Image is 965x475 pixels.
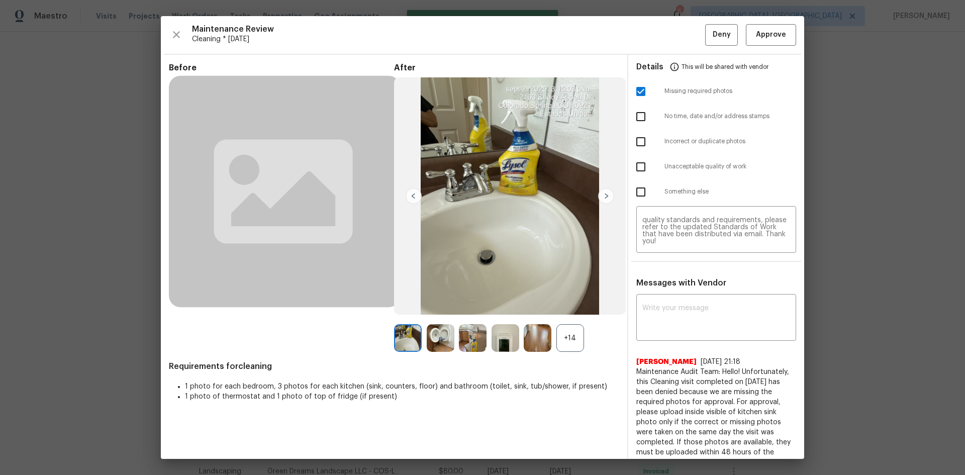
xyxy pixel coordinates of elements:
img: left-chevron-button-url [406,188,422,204]
span: Requirements for cleaning [169,361,619,371]
textarea: Maintenance Audit Team: Hello! Unfortunately, this Cleaning visit completed on [DATE] has been de... [642,217,790,245]
span: Unacceptable quality of work [664,162,796,171]
li: 1 photo of thermostat and 1 photo of top of fridge (if present) [185,392,619,402]
div: Missing required photos [628,79,804,104]
span: Before [169,63,394,73]
button: Approve [746,24,796,46]
span: No time, date and/or address stamps [664,112,796,121]
li: 1 photo for each bedroom, 3 photos for each kitchen (sink, counters, floor) and bathroom (toilet,... [185,382,619,392]
span: Deny [713,29,731,41]
span: After [394,63,619,73]
div: No time, date and/or address stamps [628,104,804,129]
div: Unacceptable quality of work [628,154,804,179]
span: Something else [664,187,796,196]
img: right-chevron-button-url [598,188,614,204]
div: Something else [628,179,804,205]
div: Incorrect or duplicate photos [628,129,804,154]
span: [DATE] 21:18 [701,358,740,365]
div: +14 [556,324,584,352]
span: This will be shared with vendor [682,55,768,79]
span: Messages with Vendor [636,279,726,287]
span: Missing required photos [664,87,796,96]
span: Maintenance Review [192,24,705,34]
span: Incorrect or duplicate photos [664,137,796,146]
span: Cleaning * [DATE] [192,34,705,44]
span: Details [636,55,663,79]
button: Deny [705,24,738,46]
span: Approve [756,29,786,41]
span: [PERSON_NAME] [636,357,697,367]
